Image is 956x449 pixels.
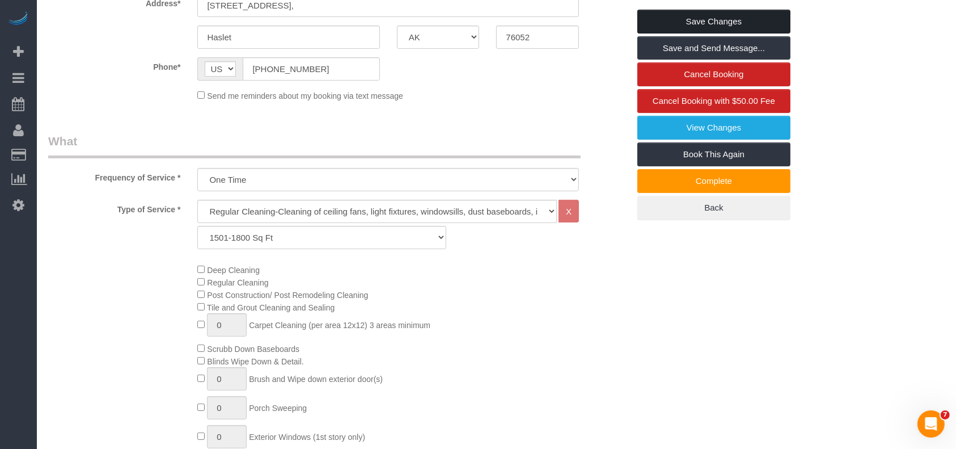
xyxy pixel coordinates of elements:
label: Frequency of Service * [40,168,189,183]
span: Carpet Cleaning (per area 12x12) 3 areas minimum [249,321,430,330]
span: Post Construction/ Post Remodeling Cleaning [207,291,368,300]
a: Save and Send Message... [637,36,790,60]
span: Regular Cleaning [207,278,268,287]
legend: What [48,133,581,158]
span: 7 [941,410,950,419]
span: Scrubb Down Baseboards [207,345,299,354]
a: Back [637,196,790,220]
span: Brush and Wipe down exterior door(s) [249,375,383,384]
label: Phone* [40,57,189,73]
span: Deep Cleaning [207,266,260,275]
input: City* [197,26,379,49]
span: Cancel Booking with $50.00 Fee [653,96,775,106]
span: Blinds Wipe Down & Detail. [207,357,303,366]
a: Complete [637,169,790,193]
a: Cancel Booking with $50.00 Fee [637,89,790,113]
input: Zip Code* [496,26,579,49]
span: Send me reminders about my booking via text message [207,91,403,100]
span: Exterior Windows (1st story only) [249,433,365,442]
label: Type of Service * [40,200,189,215]
a: View Changes [637,116,790,140]
a: Save Changes [637,10,790,33]
span: Tile and Grout Cleaning and Sealing [207,303,335,312]
a: Cancel Booking [637,62,790,86]
input: Phone* [243,57,379,81]
a: Book This Again [637,142,790,166]
img: Automaid Logo [7,11,29,27]
iframe: Intercom live chat [917,410,945,438]
span: Porch Sweeping [249,404,307,413]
